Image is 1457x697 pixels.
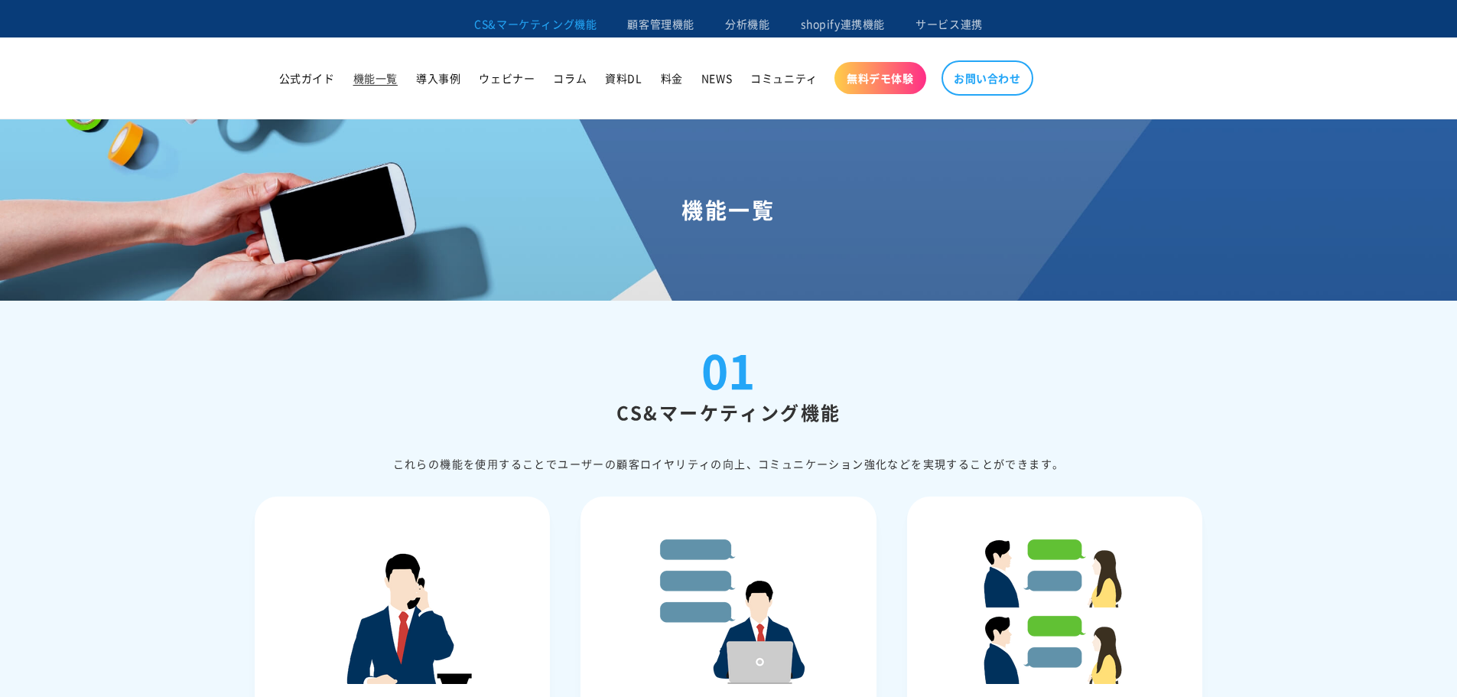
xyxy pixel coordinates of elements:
a: 導入事例 [407,62,470,94]
span: 導入事例 [416,71,460,85]
div: 01 [701,347,756,392]
span: 公式ガイド [279,71,335,85]
span: 機能一覧 [353,71,398,85]
div: これらの機能を使⽤することでユーザーの顧客ロイヤリティの向上、コミュニケーション強化などを実現することができます。 [255,454,1203,474]
a: 資料DL [596,62,651,94]
a: コミュニティ [741,62,827,94]
img: 定型⽂設定 [652,531,805,684]
a: ウェビナー [470,62,544,94]
span: 資料DL [605,71,642,85]
a: 公式ガイド [270,62,344,94]
span: 料金 [661,71,683,85]
h1: 機能一覧 [18,196,1439,223]
a: お問い合わせ [942,60,1033,96]
span: コミュニティ [750,71,818,85]
span: お問い合わせ [954,71,1021,85]
a: NEWS [692,62,741,94]
span: ウェビナー [479,71,535,85]
img: シナリオ設定 [978,531,1131,684]
a: 料金 [652,62,692,94]
a: 無料デモ体験 [834,62,926,94]
a: コラム [544,62,596,94]
span: コラム [553,71,587,85]
h2: CS&マーケティング機能 [255,400,1203,424]
img: ⾃動応答 [326,531,479,684]
span: NEWS [701,71,732,85]
span: 無料デモ体験 [847,71,914,85]
a: 機能一覧 [344,62,407,94]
